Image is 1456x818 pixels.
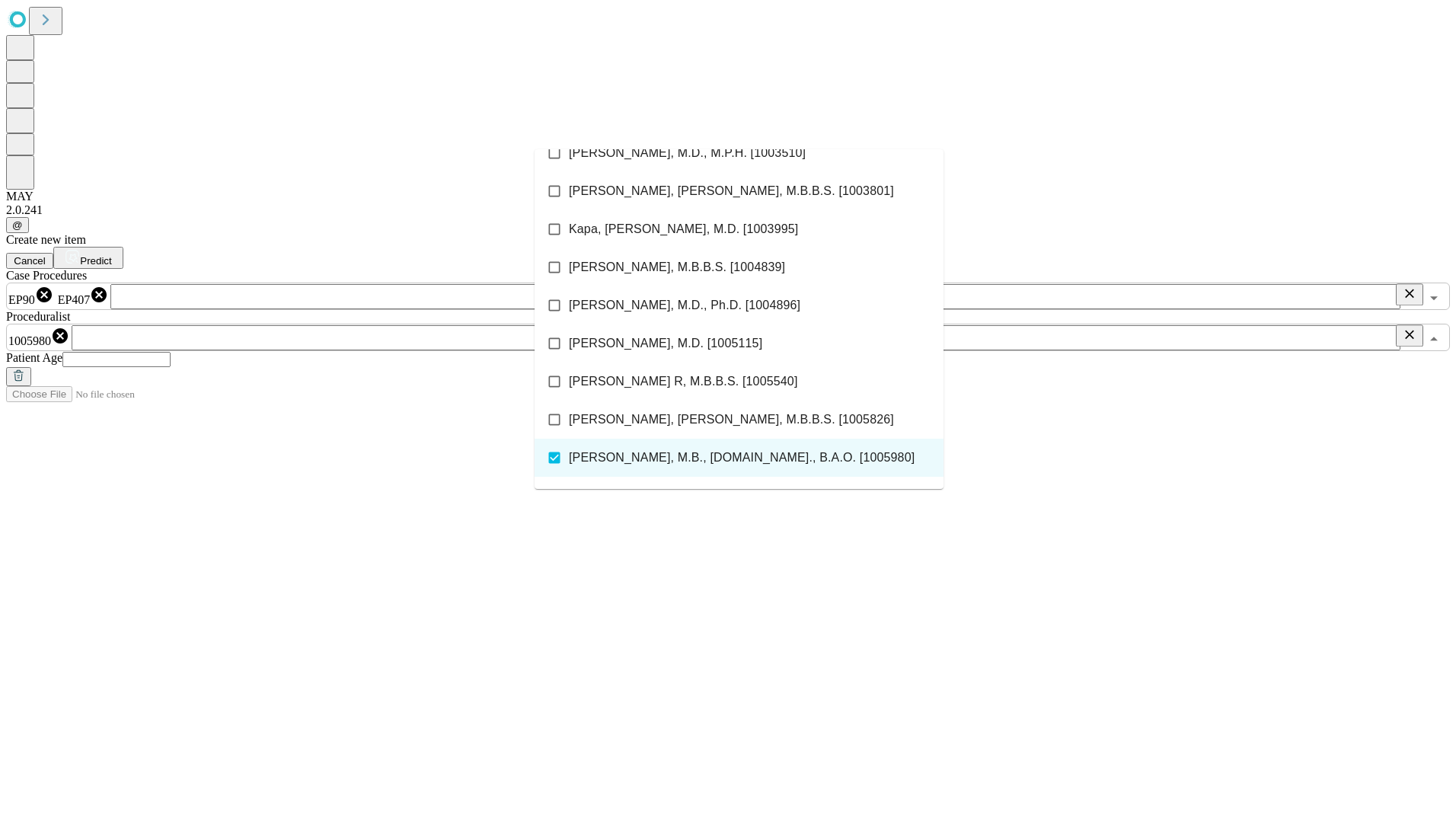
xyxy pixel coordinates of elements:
div: EP407 [58,286,109,307]
button: Predict [53,247,123,269]
span: Predict [80,255,111,267]
span: Proceduralist [6,310,70,323]
div: 1005980 [8,327,69,348]
button: Cancel [6,253,53,269]
span: [PERSON_NAME], M.B., [DOMAIN_NAME]., B.A.O. [1005980] [569,449,915,467]
button: Clear [1396,324,1423,347]
span: [PERSON_NAME], M.D. [1006421] [569,487,762,505]
span: Kapa, [PERSON_NAME], M.D. [1003995] [569,220,798,238]
span: [PERSON_NAME] R, M.B.B.S. [1005540] [569,372,797,391]
span: EP407 [58,293,91,306]
div: MAY [6,190,1450,203]
button: Clear [1396,283,1423,305]
span: EP90 [8,293,35,306]
button: @ [6,217,29,233]
span: Patient Age [6,351,62,364]
span: [PERSON_NAME], [PERSON_NAME], M.B.B.S. [1003801] [569,182,894,200]
span: [PERSON_NAME], M.D. [1005115] [569,334,762,353]
span: [PERSON_NAME], M.B.B.S. [1004839] [569,258,785,276]
button: Close [1423,329,1445,350]
div: 2.0.241 [6,203,1450,217]
div: EP90 [8,286,53,307]
span: Create new item [6,233,86,246]
span: [PERSON_NAME], M.D., Ph.D. [1004896] [569,296,800,315]
span: [PERSON_NAME], M.D., M.P.H. [1003510] [569,144,806,162]
span: 1005980 [8,334,51,347]
span: [PERSON_NAME], [PERSON_NAME], M.B.B.S. [1005826] [569,411,894,429]
span: Scheduled Procedure [6,269,87,282]
span: Cancel [14,255,46,267]
span: @ [12,219,23,231]
button: Open [1423,288,1445,309]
